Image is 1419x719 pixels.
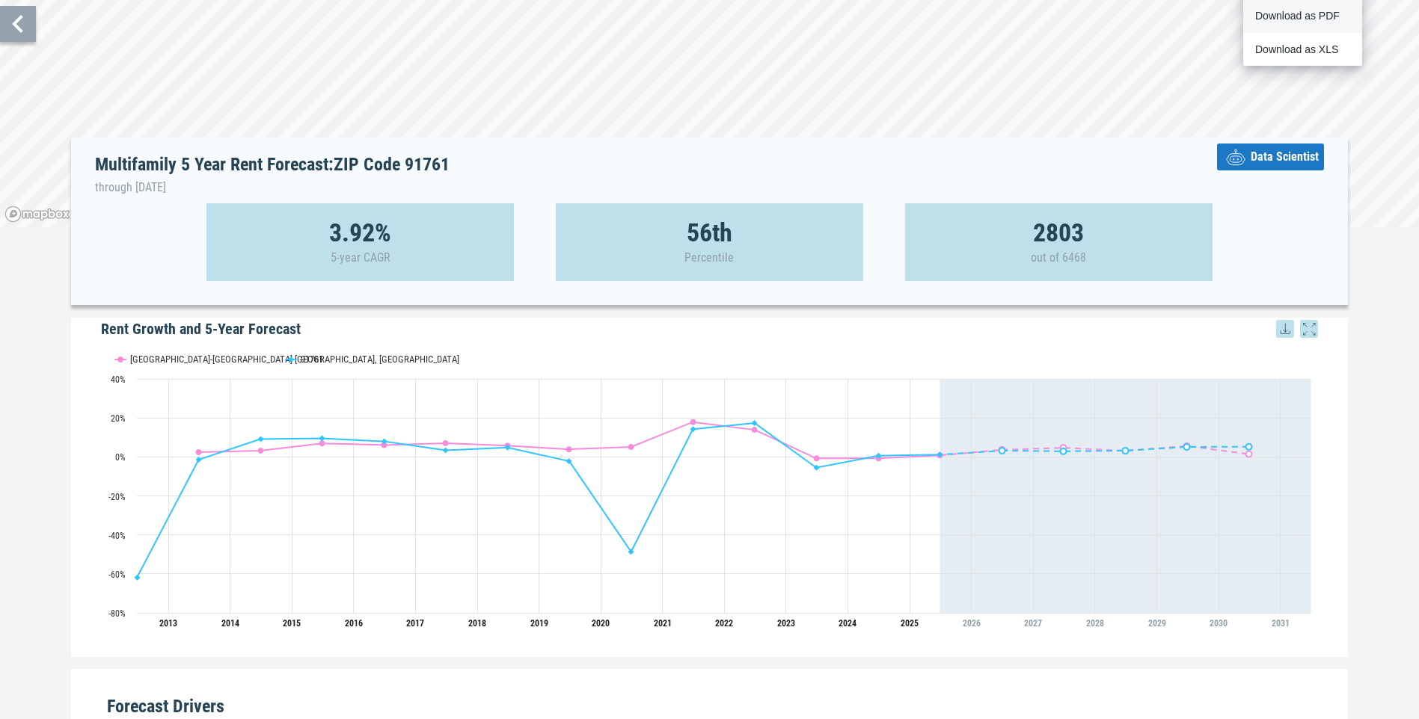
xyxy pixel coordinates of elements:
[628,549,634,555] path: Sunday, 28 Jun, 17:00, -48.64. 91761.
[1210,618,1228,629] tspan: 2030
[901,618,919,629] tspan: 2025
[566,446,571,452] path: Friday, 28 Jun, 17:00, 3.91. Riverside-San Bernardino-Ontario, CA.
[999,448,1005,454] path: Sunday, 28 Jun, 17:00, 3.18. 91761.
[108,492,126,502] text: -20%
[257,448,263,454] path: Saturday, 28 Jun, 17:00, 3.21. Riverside-San Bernardino-Ontario, CA.
[777,618,795,629] tspan: 2023
[937,451,943,457] path: Saturday, 28 Jun, 17:00, 1.16. 91761.
[839,618,856,629] tspan: 2024
[329,225,391,240] strong: 3.92%
[1033,225,1084,240] strong: 2803
[195,457,201,463] path: Friday, 28 Jun, 17:00, -1.42. 91761.
[566,458,571,464] path: Friday, 28 Jun, 17:00, -2.18. 91761.
[108,608,126,619] text: -80%
[257,436,263,442] path: Saturday, 28 Jun, 17:00, 9.1. 91761.
[1245,451,1251,457] path: Friday, 28 Jun, 17:00, 1.44. Riverside-San Bernardino-Ontario, CA.
[628,444,634,450] path: Sunday, 28 Jun, 17:00, 5.14. Riverside-San Bernardino-Ontario, CA.
[111,413,126,424] text: 20%
[95,178,450,197] p: through [DATE]
[751,420,757,426] path: Tuesday, 28 Jun, 17:00, 17.36. 91761.
[1243,33,1362,66] div: Download as XLS
[195,449,201,455] path: Friday, 28 Jun, 17:00, 2.45. Riverside-San Bernardino-Ontario, CA.
[1255,8,1341,23] div: Download as PDF
[654,618,672,629] tspan: 2021
[1271,618,1289,629] tspan: 2031
[1251,148,1319,166] span: Data Scientist
[715,618,733,629] tspan: 2022
[1245,444,1251,450] path: Friday, 28 Jun, 17:00, 5.2. 91761.
[101,318,1318,340] h5: Rent Growth and 5-Year Forecast
[319,436,325,442] path: Sunday, 28 Jun, 17:00, 9.49. 91761.
[134,575,140,581] path: Thursday, 28 Jun, 17:00, -61.9. 91761.
[108,570,126,580] text: -60%
[115,452,126,463] text: 0%
[1122,448,1128,454] path: Wednesday, 28 Jun, 17:00, 3.21. 91761.
[592,618,610,629] tspan: 2020
[999,444,1251,454] g: 91761, line 4 of 4 with 5 data points.
[687,225,732,240] strong: 56th
[286,345,325,356] button: Show 91761
[159,618,177,629] tspan: 2013
[301,354,323,365] text: 91761
[1024,618,1042,629] tspan: 2027
[813,465,819,471] path: Wednesday, 28 Jun, 17:00, -5.52. 91761.
[442,448,448,454] path: Wednesday, 28 Jun, 17:00, 3.38. 91761.
[115,345,270,356] button: Show Riverside-San Bernardino-Ontario, CA
[468,618,486,629] tspan: 2018
[381,439,387,445] path: Tuesday, 28 Jun, 17:00, 7.95. 91761.
[530,618,548,629] tspan: 2019
[504,445,510,451] path: Thursday, 28 Jun, 17:00, 4.79. 91761.
[690,426,696,432] path: Monday, 28 Jun, 17:00, 14.24. 91761.
[345,618,363,629] tspan: 2016
[108,531,126,541] text: -40%
[331,250,390,265] p: 5-year CAGR
[875,453,881,459] path: Friday, 28 Jun, 17:00, 0.6. 91761.
[406,618,424,629] tspan: 2017
[221,618,239,629] tspan: 2014
[1031,250,1086,265] p: out of 6468
[95,155,450,197] h1: Multifamily 5 Year Rent Forecast: ZIP Code 91761
[101,340,1318,639] svg: Interactive chart
[1255,42,1341,57] div: Download as XLS
[690,419,696,425] path: Monday, 28 Jun, 17:00, 17.88. Riverside-San Bernardino-Ontario, CA.
[4,206,70,223] a: Mapbox logo
[1060,448,1066,454] path: Monday, 28 Jun, 17:00, 2.9. 91761.
[963,618,981,629] tspan: 2026
[101,340,1318,639] div: Rent Growth and 5-Year Forecast. Highcharts interactive chart.
[1217,144,1324,170] button: Data Scientist
[1147,618,1165,629] tspan: 2029
[1183,444,1189,450] path: Thursday, 28 Jun, 17:00, 5.14. 91761.
[111,374,126,385] text: 40%
[283,618,301,629] tspan: 2015
[1086,618,1104,629] tspan: 2028
[684,250,734,265] p: Percentile
[130,354,459,365] text: [GEOGRAPHIC_DATA]-[GEOGRAPHIC_DATA]-[GEOGRAPHIC_DATA], [GEOGRAPHIC_DATA]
